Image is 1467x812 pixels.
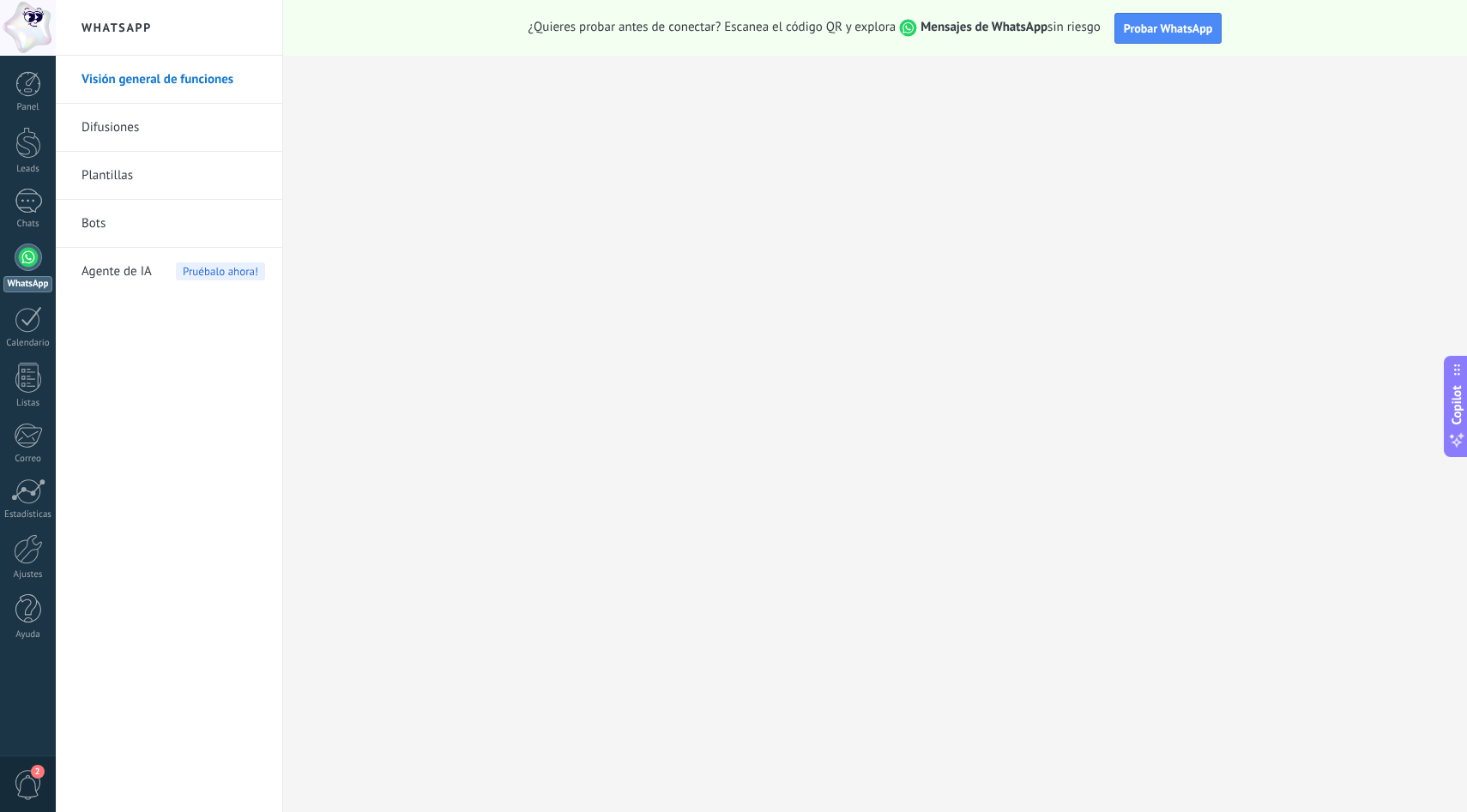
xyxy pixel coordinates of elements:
strong: Mensajes de WhatsApp [921,19,1047,35]
button: Probar WhatsApp [1114,13,1222,44]
li: Bots [56,200,282,248]
span: Copilot [1448,385,1465,424]
div: Leads [3,164,53,175]
a: Visión general de funciones [81,56,265,104]
li: Plantillas [56,152,282,200]
span: Pruébalo ahora! [176,262,265,280]
div: Chats [3,219,53,230]
div: Calendario [3,338,53,349]
div: Correo [3,454,53,465]
div: Estadísticas [3,509,53,520]
div: Listas [3,398,53,409]
span: ¿Quieres probar antes de conectar? Escanea el código QR y explora sin riesgo [528,19,1101,37]
a: Agente de IA Pruébalo ahora! [81,248,265,296]
a: Bots [81,200,265,248]
span: Probar WhatsApp [1124,21,1213,36]
li: Visión general de funciones [56,56,282,104]
div: Ajustes [3,569,53,580]
a: Difusiones [81,104,265,152]
a: Plantillas [81,152,265,200]
span: 2 [31,765,45,779]
div: Panel [3,102,53,113]
li: Difusiones [56,104,282,152]
div: WhatsApp [3,276,52,292]
div: Ayuda [3,629,53,641]
li: Agente de IA [56,248,282,295]
span: Agente de IA [81,248,152,296]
